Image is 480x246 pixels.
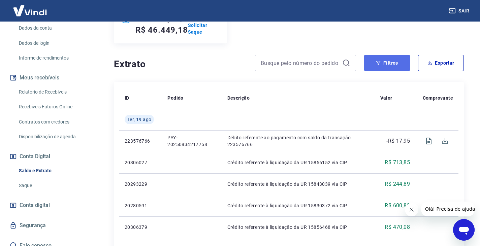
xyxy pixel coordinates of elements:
[114,58,247,71] h4: Extrato
[227,202,370,209] p: Crédito referente à liquidação da UR 15830372 via CIP
[418,55,464,71] button: Exportar
[8,149,93,164] button: Conta Digital
[261,58,340,68] input: Busque pelo número do pedido
[125,95,129,101] p: ID
[4,5,57,10] span: Olá! Precisa de ajuda?
[16,130,93,144] a: Disponibilização de agenda
[405,203,418,216] iframe: Fechar mensagem
[16,21,93,35] a: Dados da conta
[16,100,93,114] a: Recebíveis Futuros Online
[385,159,410,167] p: R$ 713,85
[227,95,250,101] p: Descrição
[127,116,151,123] span: Ter, 19 ago
[20,201,50,210] span: Conta digital
[16,115,93,129] a: Contratos com credores
[386,137,410,145] p: -R$ 17,95
[188,22,219,35] a: Solicitar Saque
[227,181,370,187] p: Crédito referente à liquidação da UR 15843039 via CIP
[8,0,52,21] img: Vindi
[125,181,157,187] p: 20293229
[448,5,472,17] button: Sair
[16,51,93,65] a: Informe de rendimentos
[16,179,93,192] a: Saque
[135,25,188,35] h5: R$ 46.449,18
[227,224,370,231] p: Crédito referente à liquidação da UR 15856468 via CIP
[437,133,453,149] span: Download
[364,55,410,71] button: Filtros
[453,219,475,241] iframe: Botão para abrir a janela de mensagens
[16,36,93,50] a: Dados de login
[16,85,93,99] a: Relatório de Recebíveis
[227,134,370,148] p: Débito referente ao pagamento com saldo da transação 223576766
[227,159,370,166] p: Crédito referente à liquidação da UR 15856152 via CIP
[421,202,475,216] iframe: Mensagem da empresa
[16,164,93,178] a: Saldo e Extrato
[423,95,453,101] p: Comprovante
[125,202,157,209] p: 20280591
[8,218,93,233] a: Segurança
[125,224,157,231] p: 20306379
[385,223,410,231] p: R$ 470,08
[421,133,437,149] span: Visualizar
[8,70,93,85] button: Meus recebíveis
[385,202,410,210] p: R$ 600,89
[8,198,93,213] a: Conta digital
[167,134,216,148] p: PAY-20250834217758
[380,95,392,101] p: Valor
[125,159,157,166] p: 20306027
[167,95,183,101] p: Pedido
[385,180,410,188] p: R$ 244,89
[125,138,157,144] p: 223576766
